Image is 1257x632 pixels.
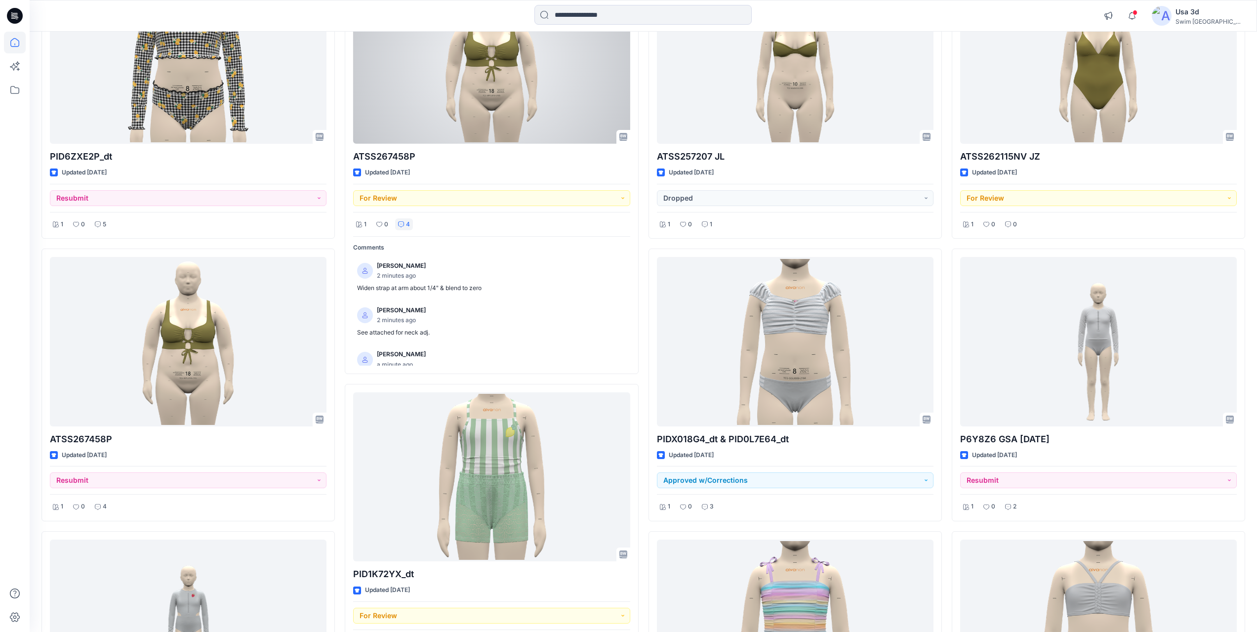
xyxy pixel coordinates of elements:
p: PID1K72YX_dt [353,567,630,581]
p: 0 [1013,219,1017,230]
p: 0 [991,219,995,230]
p: Updated [DATE] [62,168,107,178]
p: 1 [61,219,63,230]
p: Updated [DATE] [972,168,1017,178]
p: a minute ago [377,360,426,370]
p: Updated [DATE] [62,450,107,461]
div: Usa 3d [1176,6,1245,18]
p: 2 minutes ago [377,315,426,326]
p: ATSS267458P [50,432,326,446]
p: 2 [1013,502,1016,512]
svg: avatar [362,357,368,363]
p: [PERSON_NAME] [377,261,426,271]
p: ATSS257207 JL [657,150,933,164]
p: 0 [688,219,692,230]
p: 0 [384,219,388,230]
p: 4 [103,502,107,512]
p: ATSS262115NV JZ [960,150,1237,164]
p: 0 [688,502,692,512]
p: 1 [61,502,63,512]
p: See attached for neck adj. [357,328,626,338]
svg: avatar [362,268,368,274]
p: 1 [364,219,366,230]
p: 3 [710,502,714,512]
p: Updated [DATE] [669,168,714,178]
p: 4 [406,219,410,230]
p: PID6ZXE2P_dt [50,150,326,164]
a: P6Y8Z6 GSA 2025.09.02 [960,257,1237,426]
div: Swim [GEOGRAPHIC_DATA] [1176,18,1245,25]
p: Updated [DATE] [365,168,410,178]
p: Updated [DATE] [669,450,714,461]
p: 0 [81,219,85,230]
p: 0 [81,502,85,512]
a: [PERSON_NAME]2 minutes agoWiden strap at arm about 1/4" & blend to zero [353,257,630,297]
a: PIDX018G4_dt & PID0L7E64_dt [657,257,933,426]
a: [PERSON_NAME]a minute agoDrop arm at SS about 3/8" [353,345,630,386]
p: [PERSON_NAME] [377,305,426,316]
p: 1 [668,219,670,230]
p: P6Y8Z6 GSA [DATE] [960,432,1237,446]
p: 5 [103,219,106,230]
p: 1 [710,219,712,230]
img: avatar [1152,6,1172,26]
p: Comments [353,243,630,253]
svg: avatar [362,312,368,318]
p: [PERSON_NAME] [377,349,426,360]
p: 0 [991,502,995,512]
p: 1 [971,502,973,512]
p: Updated [DATE] [365,585,410,595]
a: ATSS267458P [50,257,326,426]
a: [PERSON_NAME]2 minutes agoSee attached for neck adj. [353,301,630,342]
p: Updated [DATE] [972,450,1017,461]
a: PID1K72YX_dt [353,392,630,562]
p: Widen strap at arm about 1/4" & blend to zero [357,283,626,294]
p: 1 [668,502,670,512]
p: 2 minutes ago [377,271,426,281]
p: ATSS267458P [353,150,630,164]
p: 1 [971,219,973,230]
p: PIDX018G4_dt & PID0L7E64_dt [657,432,933,446]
